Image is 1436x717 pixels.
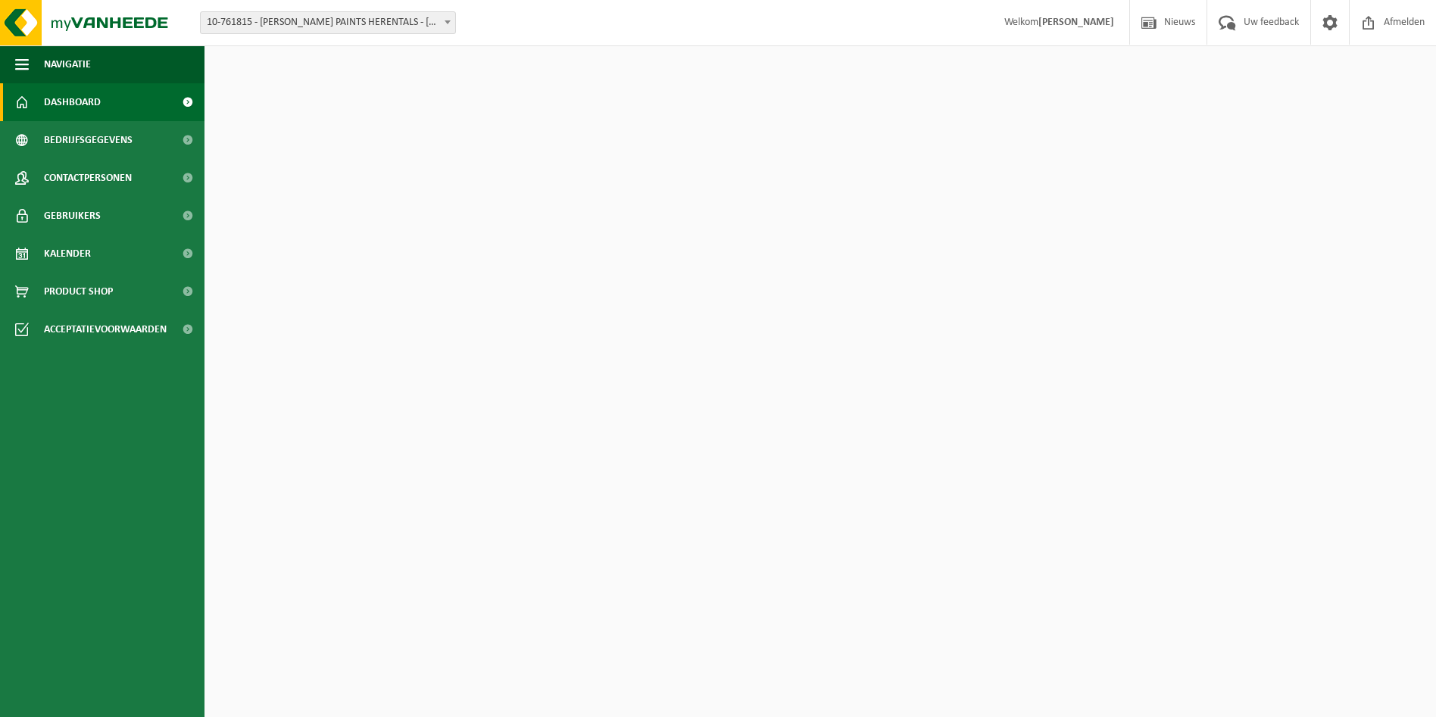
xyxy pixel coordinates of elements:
[44,83,101,121] span: Dashboard
[201,12,455,33] span: 10-761815 - THIRY PAINTS HERENTALS - HERENTALS
[44,159,132,197] span: Contactpersonen
[44,45,91,83] span: Navigatie
[44,310,167,348] span: Acceptatievoorwaarden
[44,121,133,159] span: Bedrijfsgegevens
[44,273,113,310] span: Product Shop
[44,235,91,273] span: Kalender
[200,11,456,34] span: 10-761815 - THIRY PAINTS HERENTALS - HERENTALS
[1038,17,1114,28] strong: [PERSON_NAME]
[44,197,101,235] span: Gebruikers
